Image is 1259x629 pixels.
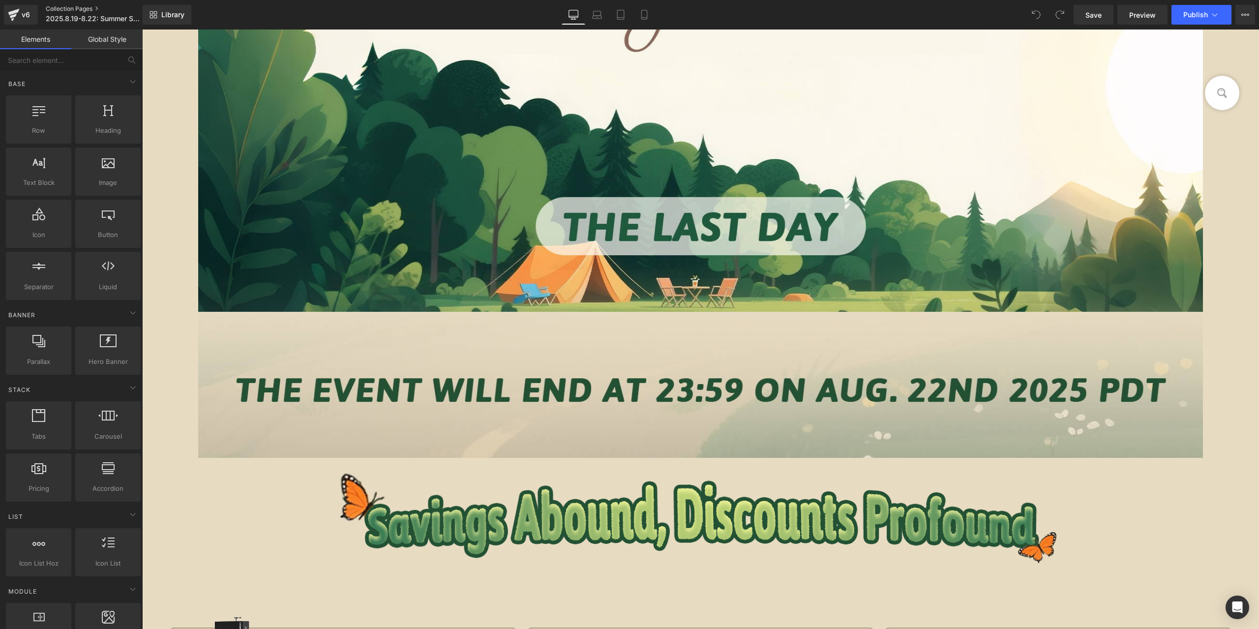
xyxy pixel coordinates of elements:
[78,230,138,240] span: Button
[9,230,68,240] span: Icon
[46,15,140,23] span: 2025.8.19-8.22: Summer Savings Big Sale
[1085,10,1102,20] span: Save
[632,5,656,25] a: Mobile
[1129,10,1156,20] span: Preview
[562,5,585,25] a: Desktop
[1235,5,1255,25] button: More
[78,178,138,188] span: Image
[609,5,632,25] a: Tablet
[1171,5,1231,25] button: Publish
[9,282,68,292] span: Separator
[1117,5,1168,25] a: Preview
[9,125,68,136] span: Row
[7,385,31,394] span: Stack
[9,558,68,569] span: Icon List Hoz
[9,178,68,188] span: Text Block
[78,483,138,494] span: Accordion
[143,5,191,25] a: New Library
[71,30,143,49] a: Global Style
[20,8,32,21] div: v6
[78,357,138,367] span: Hero Banner
[78,431,138,442] span: Carousel
[1183,11,1208,19] span: Publish
[78,125,138,136] span: Heading
[9,483,68,494] span: Pricing
[7,512,24,521] span: List
[1050,5,1070,25] button: Redo
[1026,5,1046,25] button: Undo
[7,310,36,320] span: Banner
[9,357,68,367] span: Parallax
[78,282,138,292] span: Liquid
[4,5,38,25] a: v6
[7,79,27,89] span: Base
[9,431,68,442] span: Tabs
[161,10,184,19] span: Library
[585,5,609,25] a: Laptop
[78,558,138,569] span: Icon List
[46,5,159,13] a: Collection Pages
[7,587,38,596] span: Module
[1226,596,1249,619] div: Open Intercom Messenger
